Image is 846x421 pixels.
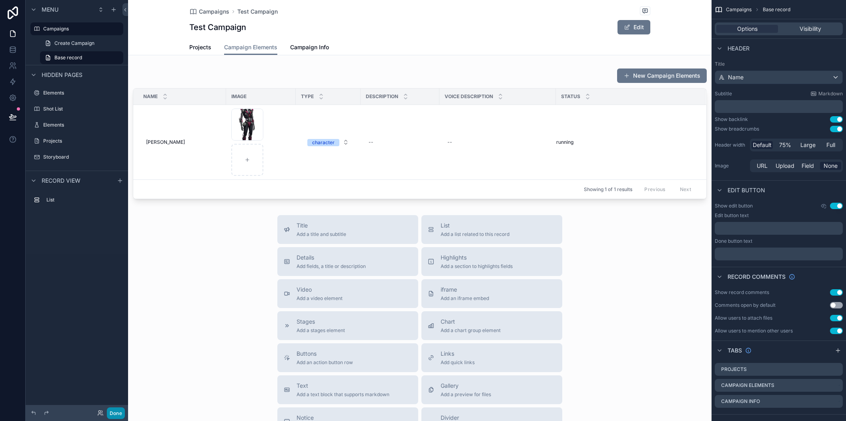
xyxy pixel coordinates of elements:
[800,141,816,149] span: Large
[231,93,247,100] span: Image
[753,141,772,149] span: Default
[30,135,123,147] a: Projects
[42,177,80,185] span: Record view
[776,162,794,170] span: Upload
[715,163,747,169] label: Image
[715,91,732,97] label: Subtitle
[297,254,366,262] span: Details
[143,93,158,100] span: Name
[441,359,475,366] span: Add quick links
[189,43,211,51] span: Projects
[189,40,211,56] a: Projects
[277,247,418,276] button: DetailsAdd fields, a title or description
[43,26,118,32] label: Campaigns
[715,222,843,235] div: scrollable content
[441,263,513,270] span: Add a section to highlights fields
[441,286,489,294] span: iframe
[297,295,343,302] span: Add a video element
[297,286,343,294] span: Video
[189,22,246,33] h1: Test Campaign
[810,91,843,97] a: Markdown
[737,25,758,33] span: Options
[297,382,389,390] span: Text
[42,6,58,14] span: Menu
[441,295,489,302] span: Add an iframe embed
[277,375,418,404] button: TextAdd a text block that supports markdown
[40,51,123,64] a: Base record
[715,203,753,209] label: Show edit button
[43,154,122,160] label: Storyboard
[297,359,353,366] span: Add an action button row
[617,20,650,34] button: Edit
[726,6,752,13] span: Campaigns
[54,54,82,61] span: Base record
[715,61,843,67] label: Title
[277,279,418,308] button: VideoAdd a video element
[297,327,345,334] span: Add a stages element
[277,215,418,244] button: TitleAdd a title and subtitle
[277,343,418,372] button: ButtonsAdd an action button row
[290,40,329,56] a: Campaign Info
[297,391,389,398] span: Add a text block that supports markdown
[42,71,82,79] span: Hidden pages
[728,44,750,52] span: Header
[715,71,843,84] button: Name
[715,142,747,148] label: Header width
[715,315,772,321] div: Allow users to attach files
[421,343,562,372] button: LinksAdd quick links
[728,273,786,281] span: Record comments
[224,40,277,55] a: Campaign Elements
[54,40,94,46] span: Create Campaign
[441,327,501,334] span: Add a chart group element
[757,162,768,170] span: URL
[800,25,821,33] span: Visibility
[728,346,742,355] span: Tabs
[721,382,774,389] label: Campaign Elements
[715,328,793,334] div: Allow users to mention other users
[441,350,475,358] span: Links
[715,212,749,219] label: Edit button text
[826,141,835,149] span: Full
[421,247,562,276] button: HighlightsAdd a section to highlights fields
[715,116,748,123] div: Show backlink
[728,186,765,194] span: Edit button
[237,8,278,16] a: Test Campaign
[30,119,123,131] a: Elements
[721,398,760,405] label: Campaign Info
[40,37,123,50] a: Create Campaign
[297,231,346,238] span: Add a title and subtitle
[297,263,366,270] span: Add fields, a title or description
[46,197,120,203] label: List
[445,93,493,100] span: Voice Description
[301,93,314,100] span: Type
[715,289,769,296] div: Show record comments
[763,6,790,13] span: Base record
[441,382,491,390] span: Gallery
[421,279,562,308] button: iframeAdd an iframe embed
[441,222,509,230] span: List
[802,162,814,170] span: Field
[441,231,509,238] span: Add a list related to this record
[421,311,562,340] button: ChartAdd a chart group element
[421,215,562,244] button: ListAdd a list related to this record
[715,126,759,132] div: Show breadcrumbs
[224,43,277,51] span: Campaign Elements
[715,238,752,244] label: Done button text
[30,22,123,35] a: Campaigns
[715,100,843,113] div: scrollable content
[297,318,345,326] span: Stages
[43,138,122,144] label: Projects
[277,311,418,340] button: StagesAdd a stages element
[441,318,501,326] span: Chart
[728,73,744,81] span: Name
[107,407,125,419] button: Done
[779,141,791,149] span: 75%
[189,8,229,16] a: Campaigns
[30,103,123,115] a: Shot List
[297,222,346,230] span: Title
[26,190,128,214] div: scrollable content
[366,93,398,100] span: Description
[297,350,353,358] span: Buttons
[30,151,123,163] a: Storyboard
